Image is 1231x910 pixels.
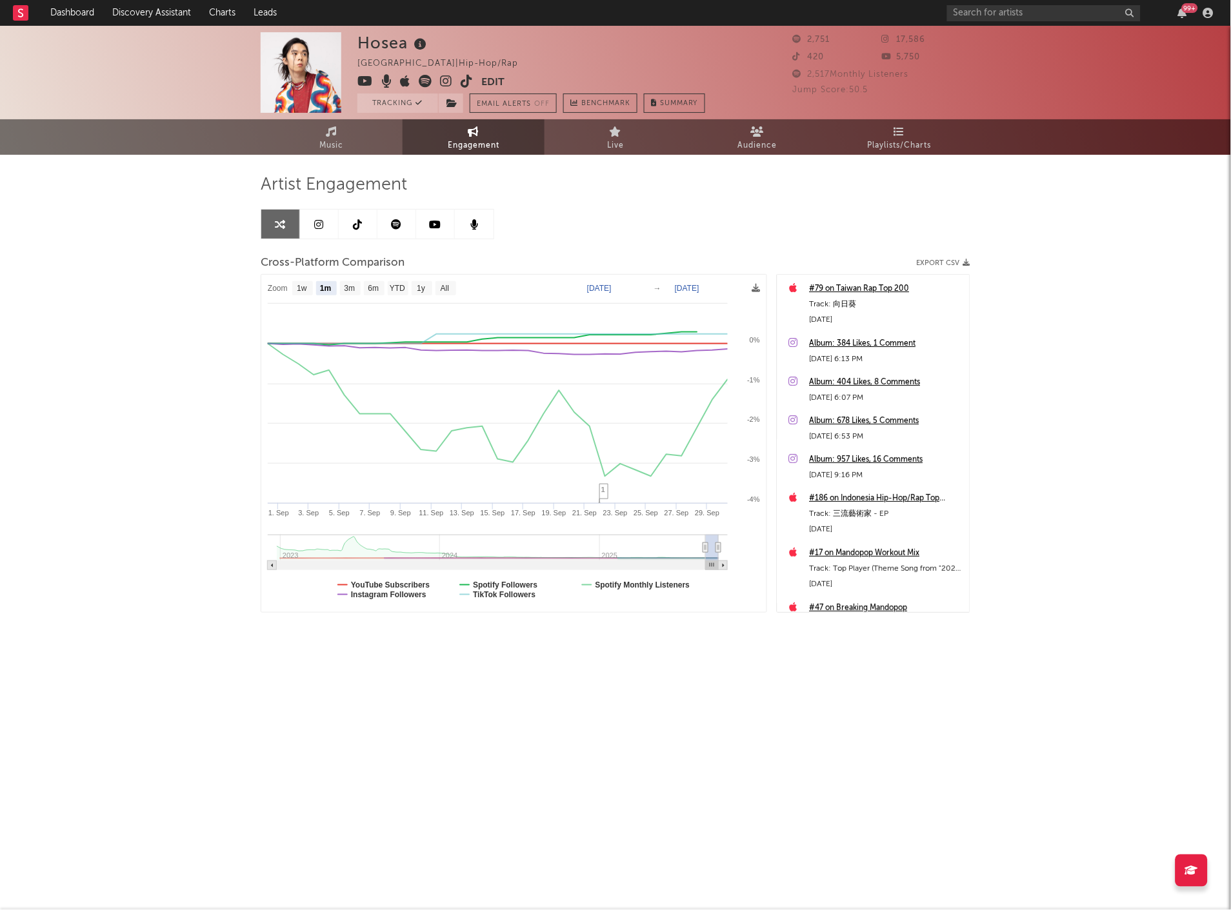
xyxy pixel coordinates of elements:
[320,138,344,153] span: Music
[357,94,438,113] button: Tracking
[810,413,963,429] a: Album: 678 Likes, 5 Comments
[654,284,661,293] text: →
[473,590,535,599] text: TikTok Followers
[810,506,963,522] div: Track: 三流藝術家 - EP
[810,452,963,468] a: Album: 957 Likes, 16 Comments
[810,429,963,444] div: [DATE] 6:53 PM
[947,5,1141,21] input: Search for artists
[607,138,624,153] span: Live
[441,284,449,293] text: All
[448,138,499,153] span: Engagement
[665,509,689,517] text: 27. Sep
[793,35,830,44] span: 2,751
[357,32,430,54] div: Hosea
[810,336,963,351] a: Album: 384 Likes, 1 Comment
[345,284,355,293] text: 3m
[534,101,550,108] em: Off
[882,35,926,44] span: 17,586
[793,53,825,61] span: 420
[473,580,537,589] text: Spotify Followers
[810,297,963,312] div: Track: 向日葵
[320,284,331,293] text: 1m
[810,390,963,406] div: [DATE] 6:07 PM
[868,138,932,153] span: Playlists/Charts
[450,509,474,517] text: 13. Sep
[917,259,970,267] button: Export CSV
[828,119,970,155] a: Playlists/Charts
[563,94,637,113] a: Benchmark
[403,119,545,155] a: Engagement
[297,284,307,293] text: 1w
[738,138,777,153] span: Audience
[793,70,909,79] span: 2,517 Monthly Listeners
[595,580,690,589] text: Spotify Monthly Listeners
[810,561,963,577] div: Track: Top Player (Theme Song from "2023 PLG Playoffs") [feat. PIZZALI]
[695,509,719,517] text: 29. Sep
[1182,3,1198,13] div: 99 +
[603,509,628,517] text: 23. Sep
[810,577,963,592] div: [DATE]
[750,336,760,344] text: 0%
[511,509,535,517] text: 17. Sep
[390,284,405,293] text: YTD
[1178,8,1187,18] button: 99+
[644,94,705,113] button: Summary
[545,119,686,155] a: Live
[747,376,760,384] text: -1%
[481,509,505,517] text: 15. Sep
[675,284,699,293] text: [DATE]
[368,284,379,293] text: 6m
[810,600,963,616] a: #47 on Breaking Mandopop
[572,509,597,517] text: 21. Sep
[810,351,963,367] div: [DATE] 6:13 PM
[351,580,430,589] text: YouTube Subscribers
[261,255,405,271] span: Cross-Platform Comparison
[261,119,403,155] a: Music
[542,509,566,517] text: 19. Sep
[601,486,605,493] span: 1
[882,53,921,61] span: 5,750
[351,590,426,599] text: Instagram Followers
[587,284,612,293] text: [DATE]
[298,509,319,517] text: 3. Sep
[481,75,505,91] button: Edit
[261,177,407,193] span: Artist Engagement
[810,468,963,483] div: [DATE] 9:16 PM
[747,455,760,463] text: -3%
[810,522,963,537] div: [DATE]
[268,284,288,293] text: Zoom
[268,509,289,517] text: 1. Sep
[470,94,557,113] button: Email AlertsOff
[810,491,963,506] a: #186 on Indonesia Hip-Hop/Rap Top Albums
[686,119,828,155] a: Audience
[810,546,963,561] a: #17 on Mandopop Workout Mix
[810,281,963,297] a: #79 on Taiwan Rap Top 200
[390,509,411,517] text: 9. Sep
[660,100,698,107] span: Summary
[634,509,658,517] text: 25. Sep
[747,415,760,423] text: -2%
[810,375,963,390] a: Album: 404 Likes, 8 Comments
[360,509,381,517] text: 7. Sep
[810,312,963,328] div: [DATE]
[357,56,533,72] div: [GEOGRAPHIC_DATA] | Hip-Hop/Rap
[747,495,760,503] text: -4%
[417,284,425,293] text: 1y
[329,509,350,517] text: 5. Sep
[419,509,444,517] text: 11. Sep
[581,96,630,112] span: Benchmark
[793,86,868,94] span: Jump Score: 50.5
